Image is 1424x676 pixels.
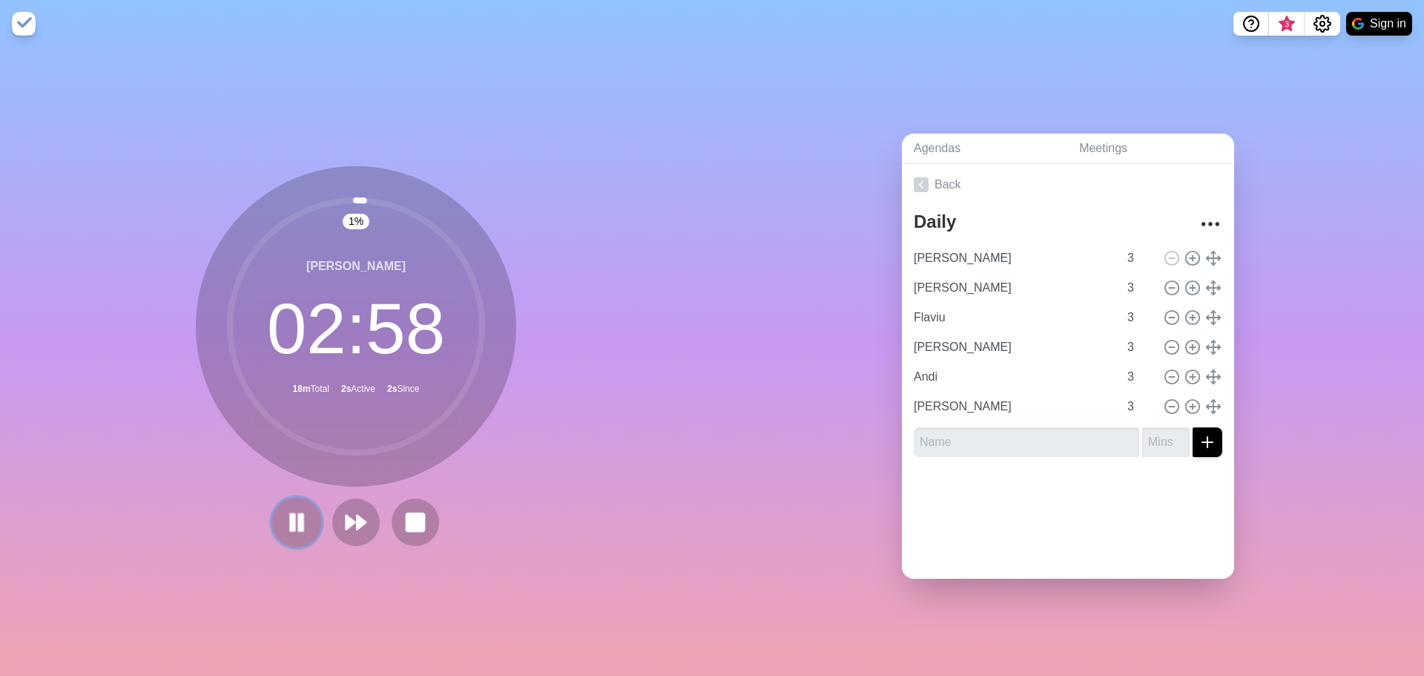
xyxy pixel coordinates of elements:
[1067,134,1234,164] a: Meetings
[1121,243,1157,273] input: Mins
[902,164,1234,206] a: Back
[1281,19,1293,30] span: 3
[1121,362,1157,392] input: Mins
[908,303,1118,332] input: Name
[914,427,1139,457] input: Name
[1142,427,1190,457] input: Mins
[908,332,1118,362] input: Name
[908,273,1118,303] input: Name
[908,362,1118,392] input: Name
[1352,18,1364,30] img: google logo
[1346,12,1412,36] button: Sign in
[1233,12,1269,36] button: Help
[1121,332,1157,362] input: Mins
[1121,392,1157,421] input: Mins
[1121,273,1157,303] input: Mins
[908,392,1118,421] input: Name
[1196,209,1225,239] button: More
[902,134,1067,164] a: Agendas
[1305,12,1340,36] button: Settings
[1269,12,1305,36] button: What’s new
[1121,303,1157,332] input: Mins
[908,243,1118,273] input: Name
[12,12,36,36] img: timeblocks logo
